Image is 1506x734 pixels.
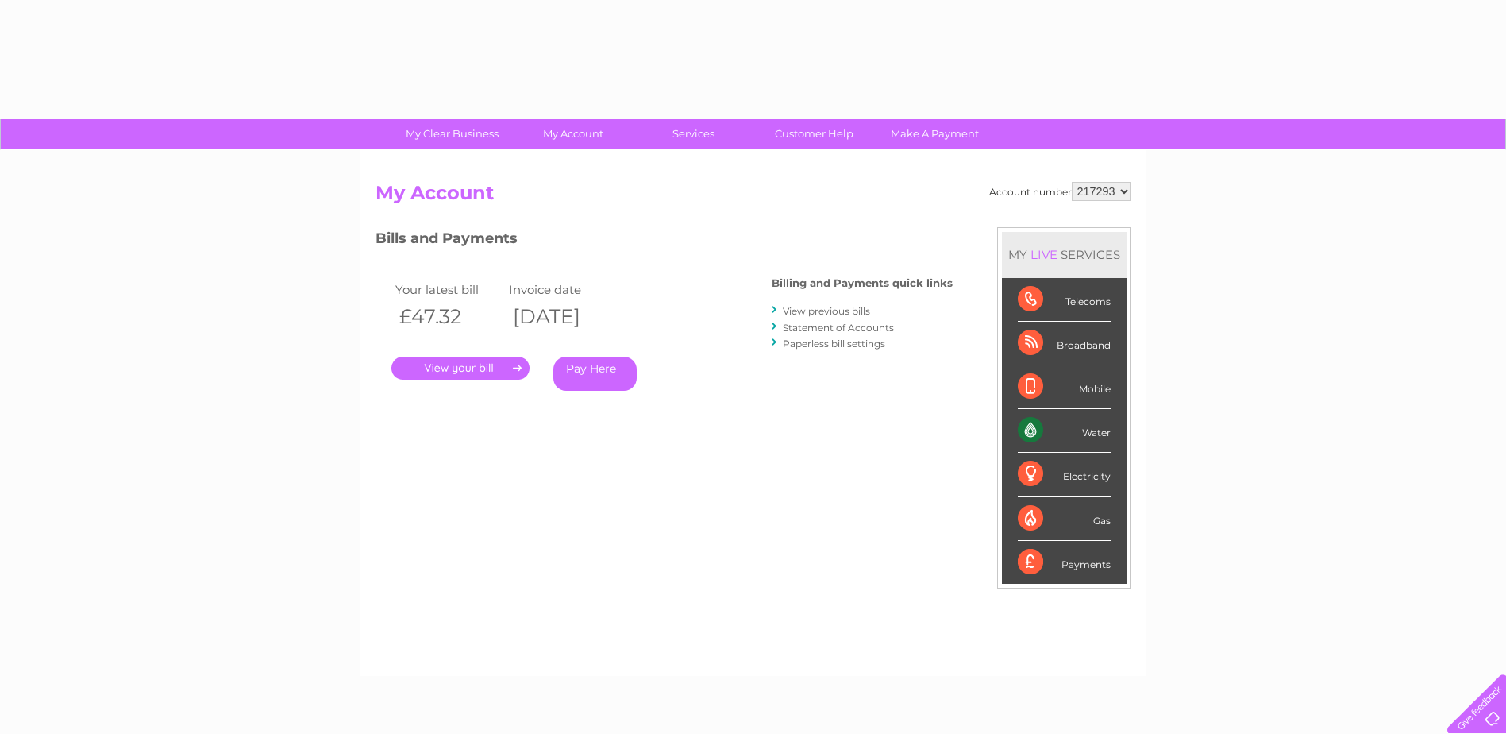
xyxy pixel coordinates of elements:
[1018,409,1111,453] div: Water
[391,300,506,333] th: £47.32
[1027,247,1061,262] div: LIVE
[1018,365,1111,409] div: Mobile
[772,277,953,289] h4: Billing and Payments quick links
[783,322,894,334] a: Statement of Accounts
[391,357,530,380] a: .
[1018,322,1111,365] div: Broadband
[376,182,1131,212] h2: My Account
[1018,497,1111,541] div: Gas
[1002,232,1127,277] div: MY SERVICES
[1018,278,1111,322] div: Telecoms
[628,119,759,149] a: Services
[505,300,619,333] th: [DATE]
[1018,541,1111,584] div: Payments
[783,338,885,350] a: Paperless bill settings
[376,227,953,255] h3: Bills and Payments
[553,357,637,391] a: Pay Here
[783,305,870,317] a: View previous bills
[989,182,1131,201] div: Account number
[507,119,638,149] a: My Account
[1018,453,1111,496] div: Electricity
[505,279,619,300] td: Invoice date
[749,119,880,149] a: Customer Help
[387,119,518,149] a: My Clear Business
[391,279,506,300] td: Your latest bill
[869,119,1000,149] a: Make A Payment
